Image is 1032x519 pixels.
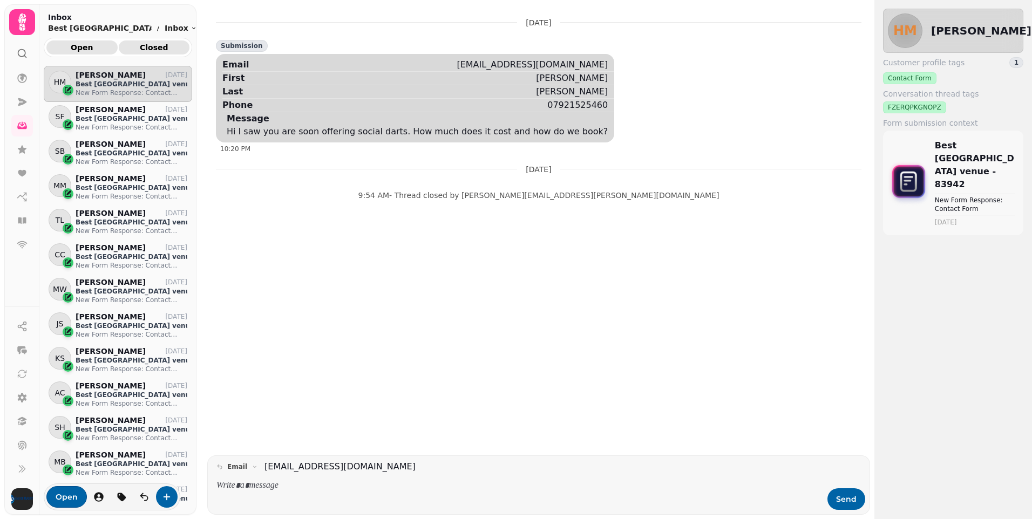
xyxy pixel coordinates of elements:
[76,140,146,149] p: [PERSON_NAME]
[76,80,187,88] p: Best [GEOGRAPHIC_DATA] venue - 83942
[76,192,187,201] p: New Form Response: Contact Form
[76,174,146,183] p: [PERSON_NAME]
[76,243,146,252] p: [PERSON_NAME]
[536,85,608,98] div: [PERSON_NAME]
[526,17,551,28] p: [DATE]
[935,196,1015,213] p: New Form Response: Contact Form
[76,218,187,227] p: Best [GEOGRAPHIC_DATA] venue - 83942
[111,486,132,508] button: tag-thread
[11,488,33,510] img: User avatar
[222,72,245,85] div: First
[165,23,197,33] button: Inbox
[893,24,917,37] span: HM
[76,158,187,166] p: New Form Response: Contact Form
[76,365,187,373] p: New Form Response: Contact Form
[1009,57,1023,68] div: 1
[526,164,551,175] p: [DATE]
[156,486,178,508] button: create-convo
[55,146,65,156] span: SB
[165,381,187,390] p: [DATE]
[165,243,187,252] p: [DATE]
[53,284,67,295] span: MW
[165,416,187,425] p: [DATE]
[76,105,146,114] p: [PERSON_NAME]
[76,278,146,287] p: [PERSON_NAME]
[76,296,187,304] p: New Form Response: Contact Form
[76,322,187,330] p: Best [GEOGRAPHIC_DATA] venue - 83942
[935,218,1015,227] time: [DATE]
[53,180,66,191] span: MM
[55,353,65,364] span: KS
[883,88,1023,99] label: Conversation thread tags
[76,425,187,434] p: Best [GEOGRAPHIC_DATA] venue - 83942
[55,44,109,51] span: Open
[76,88,187,97] p: New Form Response: Contact Form
[883,72,936,84] div: Contact Form
[165,347,187,356] p: [DATE]
[76,287,187,296] p: Best [GEOGRAPHIC_DATA] venue - 83942
[222,85,243,98] div: Last
[212,460,262,473] button: email
[48,23,152,33] p: Best [GEOGRAPHIC_DATA] venue - 83942
[76,261,187,270] p: New Form Response: Contact Form
[76,209,146,218] p: [PERSON_NAME]
[76,434,187,442] p: New Form Response: Contact Form
[165,278,187,286] p: [DATE]
[54,456,66,467] span: MB
[935,139,1015,191] p: Best [GEOGRAPHIC_DATA] venue - 83942
[536,72,608,85] div: [PERSON_NAME]
[165,140,187,148] p: [DATE]
[358,190,719,201] div: 9:54 AM - Thread closed by [PERSON_NAME][EMAIL_ADDRESS][PERSON_NAME][DOMAIN_NAME]
[222,99,253,112] div: Phone
[127,44,181,51] span: Closed
[56,493,78,501] span: Open
[56,318,63,329] span: JS
[55,422,65,433] span: SH
[457,58,608,71] div: [EMAIL_ADDRESS][DOMAIN_NAME]
[883,57,965,68] span: Customer profile tags
[76,71,146,80] p: [PERSON_NAME]
[76,227,187,235] p: New Form Response: Contact Form
[76,183,187,192] p: Best [GEOGRAPHIC_DATA] venue - 83942
[76,416,146,425] p: [PERSON_NAME]
[76,356,187,365] p: Best [GEOGRAPHIC_DATA] venue - 83942
[165,105,187,114] p: [DATE]
[165,209,187,217] p: [DATE]
[76,347,146,356] p: [PERSON_NAME]
[220,145,836,153] div: 10:20 PM
[76,450,146,460] p: [PERSON_NAME]
[216,40,268,52] div: Submission
[56,111,65,122] span: SF
[48,12,197,23] h2: Inbox
[76,460,187,468] p: Best [GEOGRAPHIC_DATA] venue - 83942
[76,123,187,132] p: New Form Response: Contact Form
[165,71,187,79] p: [DATE]
[55,249,65,260] span: CC
[836,495,857,503] span: Send
[76,312,146,322] p: [PERSON_NAME]
[54,77,66,87] span: HM
[76,252,187,261] p: Best [GEOGRAPHIC_DATA] venue - 83942
[883,118,1023,128] label: Form submission context
[133,486,155,508] button: is-read
[48,23,197,33] nav: breadcrumb
[165,174,187,183] p: [DATE]
[165,450,187,459] p: [DATE]
[883,101,946,113] div: FZERQPKGNOPZ
[55,387,65,398] span: AC
[76,330,187,339] p: New Form Response: Contact Form
[76,399,187,408] p: New Form Response: Contact Form
[119,40,190,54] button: Closed
[76,114,187,123] p: Best [GEOGRAPHIC_DATA] venue - 83942
[227,125,608,138] div: Hi I saw you are soon offering social darts. How much does it cost and how do we book?
[76,391,187,399] p: Best [GEOGRAPHIC_DATA] venue - 83942
[227,112,269,125] div: Message
[46,40,118,54] button: Open
[264,460,416,473] a: [EMAIL_ADDRESS][DOMAIN_NAME]
[547,99,608,112] div: 07921525460
[931,23,1031,38] h2: [PERSON_NAME]
[44,66,192,502] div: grid
[165,312,187,321] p: [DATE]
[9,488,35,510] button: User avatar
[46,486,87,508] button: Open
